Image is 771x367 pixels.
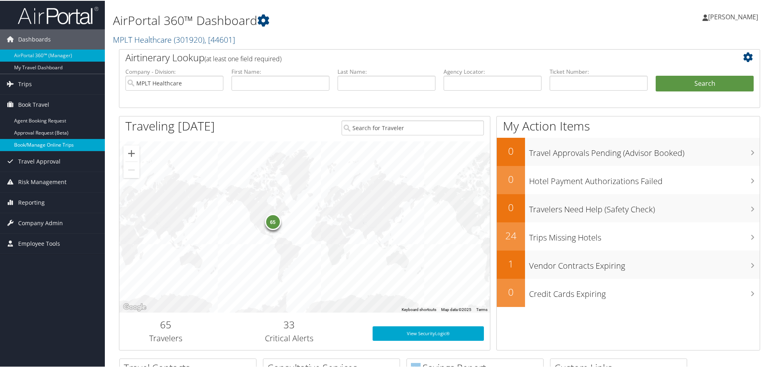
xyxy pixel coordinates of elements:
[125,50,700,64] h2: Airtinerary Lookup
[550,67,648,75] label: Ticket Number:
[342,120,484,135] input: Search for Traveler
[497,143,525,157] h2: 0
[656,75,754,91] button: Search
[497,137,760,165] a: 0Travel Approvals Pending (Advisor Booked)
[125,332,206,343] h3: Travelers
[497,172,525,185] h2: 0
[441,307,471,311] span: Map data ©2025
[497,200,525,214] h2: 0
[231,67,329,75] label: First Name:
[529,227,760,243] h3: Trips Missing Hotels
[174,33,204,44] span: ( 301920 )
[123,161,140,177] button: Zoom out
[497,284,525,298] h2: 0
[18,192,45,212] span: Reporting
[218,332,360,343] h3: Critical Alerts
[476,307,488,311] a: Terms (opens in new tab)
[18,212,63,232] span: Company Admin
[497,278,760,306] a: 0Credit Cards Expiring
[497,165,760,193] a: 0Hotel Payment Authorizations Failed
[708,12,758,21] span: [PERSON_NAME]
[18,73,32,93] span: Trips
[529,143,760,158] h3: Travel Approvals Pending (Advisor Booked)
[497,256,525,270] h2: 1
[18,5,98,24] img: airportal-logo.png
[529,171,760,186] h3: Hotel Payment Authorizations Failed
[373,326,484,340] a: View SecurityLogic®
[113,33,235,44] a: MPLT Healthcare
[123,145,140,161] button: Zoom in
[125,317,206,331] h2: 65
[402,306,436,312] button: Keyboard shortcuts
[18,233,60,253] span: Employee Tools
[529,199,760,214] h3: Travelers Need Help (Safety Check)
[121,301,148,312] img: Google
[702,4,766,28] a: [PERSON_NAME]
[204,54,281,62] span: (at least one field required)
[265,213,281,229] div: 65
[125,117,215,134] h1: Traveling [DATE]
[125,67,223,75] label: Company - Division:
[497,117,760,134] h1: My Action Items
[497,250,760,278] a: 1Vendor Contracts Expiring
[529,284,760,299] h3: Credit Cards Expiring
[121,301,148,312] a: Open this area in Google Maps (opens a new window)
[18,171,67,191] span: Risk Management
[497,193,760,222] a: 0Travelers Need Help (Safety Check)
[113,11,548,28] h1: AirPortal 360™ Dashboard
[497,228,525,242] h2: 24
[204,33,235,44] span: , [ 44601 ]
[18,29,51,49] span: Dashboards
[497,222,760,250] a: 24Trips Missing Hotels
[18,94,49,114] span: Book Travel
[18,151,60,171] span: Travel Approval
[444,67,542,75] label: Agency Locator:
[338,67,436,75] label: Last Name:
[218,317,360,331] h2: 33
[529,255,760,271] h3: Vendor Contracts Expiring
